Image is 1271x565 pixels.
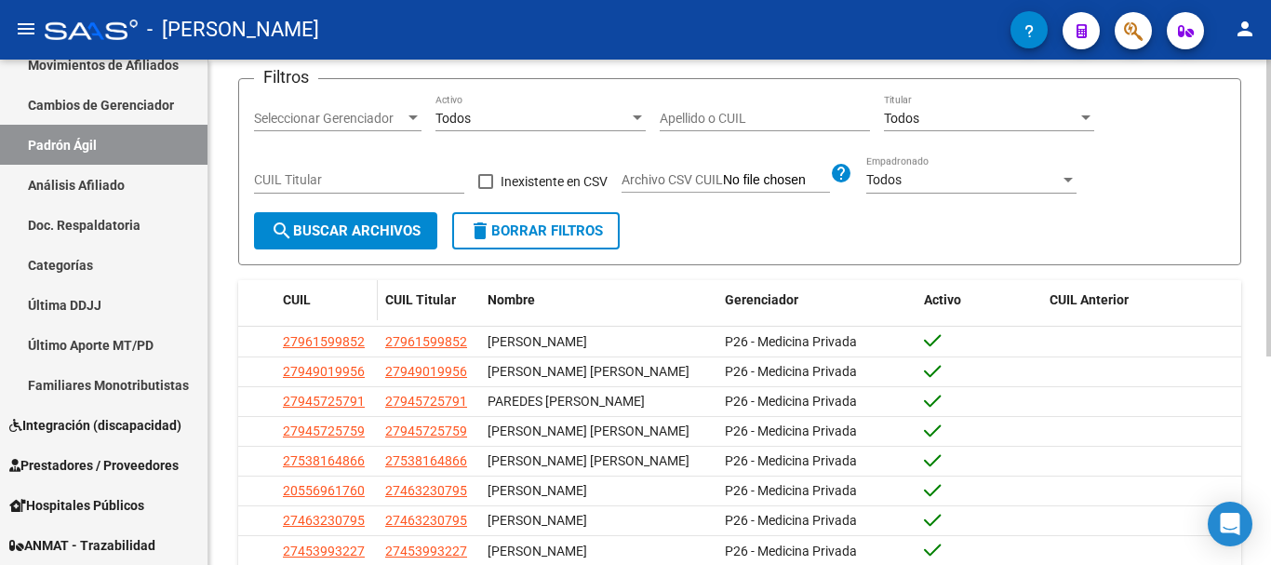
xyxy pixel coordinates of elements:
[271,222,421,239] span: Buscar Archivos
[717,280,917,320] datatable-header-cell: Gerenciador
[725,544,857,558] span: P26 - Medicina Privada
[723,172,830,189] input: Archivo CSV CUIL
[725,424,857,438] span: P26 - Medicina Privada
[435,111,471,126] span: Todos
[622,172,723,187] span: Archivo CSV CUIL
[385,292,456,307] span: CUIL Titular
[1234,18,1256,40] mat-icon: person
[9,415,181,436] span: Integración (discapacidad)
[385,513,467,528] span: 27463230795
[488,513,587,528] span: [PERSON_NAME]
[469,220,491,242] mat-icon: delete
[9,535,155,556] span: ANMAT - Trazabilidad
[1050,292,1129,307] span: CUIL Anterior
[385,453,467,468] span: 27538164866
[725,292,798,307] span: Gerenciador
[275,280,378,320] datatable-header-cell: CUIL
[725,334,857,349] span: P26 - Medicina Privada
[147,9,319,50] span: - [PERSON_NAME]
[480,280,717,320] datatable-header-cell: Nombre
[9,495,144,516] span: Hospitales Públicos
[916,280,1042,320] datatable-header-cell: Activo
[271,220,293,242] mat-icon: search
[254,111,405,127] span: Seleccionar Gerenciador
[725,364,857,379] span: P26 - Medicina Privada
[385,544,467,558] span: 27453993227
[385,364,467,379] span: 27949019956
[283,292,311,307] span: CUIL
[488,483,587,498] span: [PERSON_NAME]
[15,18,37,40] mat-icon: menu
[378,280,480,320] datatable-header-cell: CUIL Titular
[9,455,179,476] span: Prestadores / Proveedores
[884,111,919,126] span: Todos
[924,292,961,307] span: Activo
[452,212,620,249] button: Borrar Filtros
[283,334,365,349] span: 27961599852
[725,394,857,409] span: P26 - Medicina Privada
[385,424,467,438] span: 27945725759
[283,424,365,438] span: 27945725759
[254,64,318,90] h3: Filtros
[501,170,608,193] span: Inexistente en CSV
[488,394,645,409] span: PAREDES [PERSON_NAME]
[488,292,535,307] span: Nombre
[385,334,467,349] span: 27961599852
[283,544,365,558] span: 27453993227
[283,364,365,379] span: 27949019956
[1042,280,1242,320] datatable-header-cell: CUIL Anterior
[283,513,365,528] span: 27463230795
[725,453,857,468] span: P26 - Medicina Privada
[283,483,365,498] span: 20556961760
[488,364,689,379] span: [PERSON_NAME] [PERSON_NAME]
[866,172,902,187] span: Todos
[385,483,467,498] span: 27463230795
[385,394,467,409] span: 27945725791
[488,453,689,468] span: [PERSON_NAME] [PERSON_NAME]
[725,513,857,528] span: P26 - Medicina Privada
[254,212,437,249] button: Buscar Archivos
[488,544,587,558] span: [PERSON_NAME]
[830,162,852,184] mat-icon: help
[469,222,603,239] span: Borrar Filtros
[488,424,689,438] span: [PERSON_NAME] [PERSON_NAME]
[283,453,365,468] span: 27538164866
[283,394,365,409] span: 27945725791
[1208,502,1252,546] div: Open Intercom Messenger
[488,334,587,349] span: [PERSON_NAME]
[725,483,857,498] span: P26 - Medicina Privada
